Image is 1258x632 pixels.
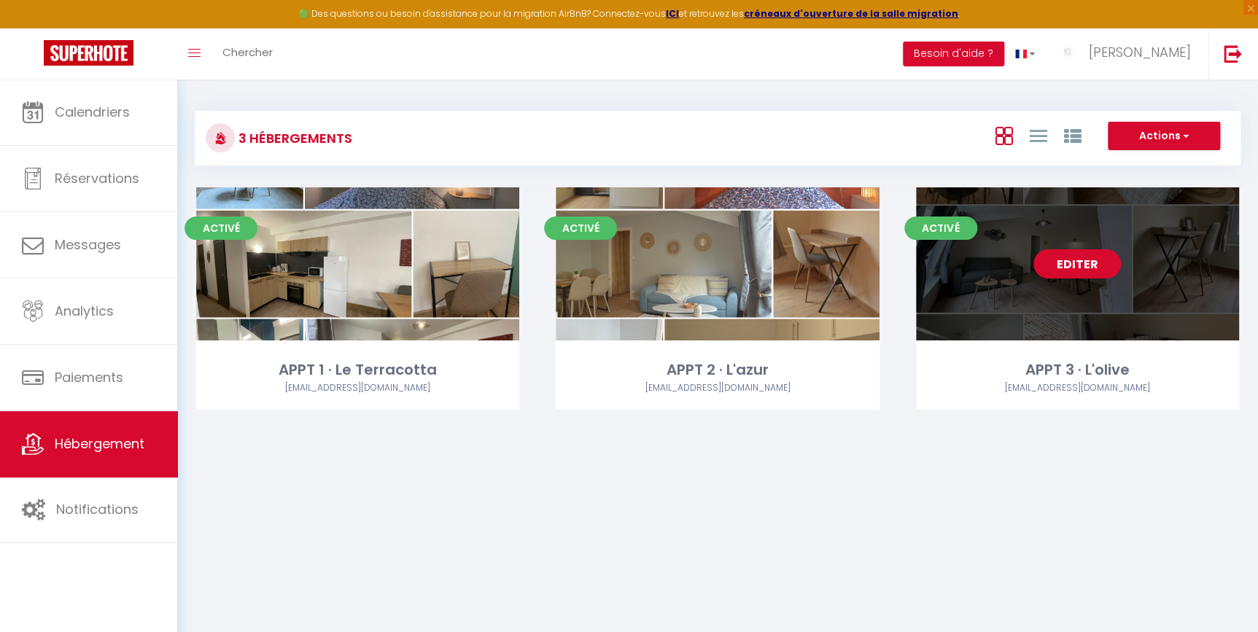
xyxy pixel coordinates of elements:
div: APPT 2 · L'azur [556,359,879,381]
span: Messages [55,235,121,254]
a: Editer [1033,249,1121,278]
span: Hébergement [55,434,144,453]
div: Airbnb [916,381,1239,395]
span: Paiements [55,368,123,386]
img: Super Booking [44,40,133,66]
span: [PERSON_NAME] [1088,43,1190,61]
iframe: Chat [1196,566,1247,621]
img: logout [1224,44,1242,63]
span: Activé [904,216,977,240]
span: Notifications [56,500,139,518]
a: Chercher [211,28,284,79]
button: Actions [1108,122,1220,151]
span: Chercher [222,44,273,60]
img: ... [1057,42,1079,63]
span: Réservations [55,169,139,187]
div: APPT 3 · L'olive [916,359,1239,381]
a: Vue par Groupe [1063,123,1081,147]
a: ... [PERSON_NAME] [1046,28,1208,79]
button: Besoin d'aide ? [903,42,1004,66]
a: ICI [666,7,679,20]
a: créneaux d'ouverture de la salle migration [744,7,958,20]
span: Analytics [55,302,114,320]
button: Ouvrir le widget de chat LiveChat [12,6,55,50]
h3: 3 Hébergements [235,122,352,155]
a: Vue en Box [995,123,1012,147]
span: Activé [185,216,257,240]
div: APPT 1 · Le Terracotta [196,359,519,381]
span: Calendriers [55,103,130,121]
span: Activé [544,216,617,240]
div: Airbnb [196,381,519,395]
a: Vue en Liste [1029,123,1047,147]
div: Airbnb [556,381,879,395]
